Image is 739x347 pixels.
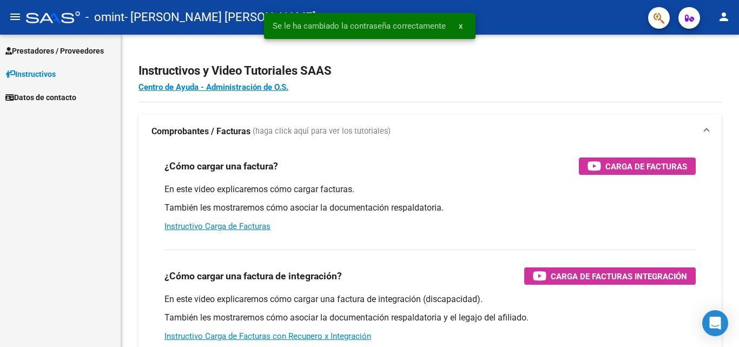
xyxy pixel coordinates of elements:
[273,21,446,31] span: Se le ha cambiado la contraseña correctamente
[717,10,730,23] mat-icon: person
[164,293,696,305] p: En este video explicaremos cómo cargar una factura de integración (discapacidad).
[164,202,696,214] p: También les mostraremos cómo asociar la documentación respaldatoria.
[551,270,687,283] span: Carga de Facturas Integración
[151,126,250,138] strong: Comprobantes / Facturas
[9,10,22,23] mat-icon: menu
[253,126,391,138] span: (haga click aquí para ver los tutoriales)
[5,45,104,57] span: Prestadores / Proveedores
[85,5,124,29] span: - omint
[138,61,722,81] h2: Instructivos y Video Tutoriales SAAS
[164,312,696,324] p: También les mostraremos cómo asociar la documentación respaldatoria y el legajo del afiliado.
[124,5,316,29] span: - [PERSON_NAME] [PERSON_NAME]
[138,82,288,92] a: Centro de Ayuda - Administración de O.S.
[5,68,56,80] span: Instructivos
[459,21,463,31] span: x
[524,267,696,285] button: Carga de Facturas Integración
[164,159,278,174] h3: ¿Cómo cargar una factura?
[164,269,342,284] h3: ¿Cómo cargar una factura de integración?
[164,331,371,341] a: Instructivo Carga de Facturas con Recupero x Integración
[164,221,270,231] a: Instructivo Carga de Facturas
[164,184,696,195] p: En este video explicaremos cómo cargar facturas.
[605,160,687,173] span: Carga de Facturas
[450,16,471,36] button: x
[5,91,76,103] span: Datos de contacto
[138,114,722,149] mat-expansion-panel-header: Comprobantes / Facturas (haga click aquí para ver los tutoriales)
[702,310,728,336] div: Open Intercom Messenger
[579,158,696,175] button: Carga de Facturas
